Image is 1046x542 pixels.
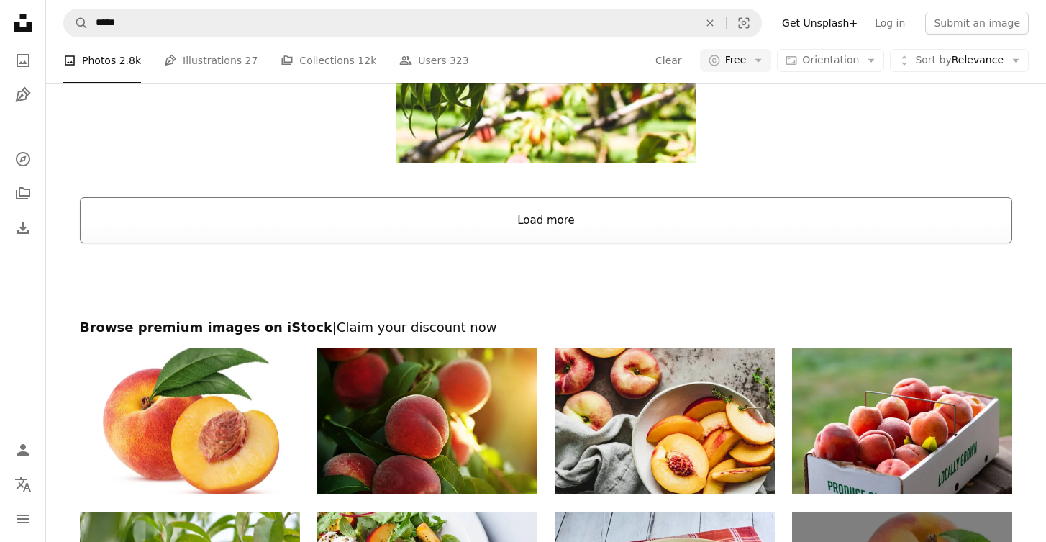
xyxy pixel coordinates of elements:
a: Collections [9,179,37,208]
a: Illustrations 27 [164,37,258,83]
button: Free [700,49,772,72]
img: peach fruits [317,348,537,494]
button: Sort byRelevance [890,49,1029,72]
img: Fresh Peaches in an orchard peck box [792,348,1012,494]
a: Download History [9,214,37,243]
a: Log in [866,12,914,35]
a: Collections 12k [281,37,376,83]
button: Submit an image [925,12,1029,35]
span: 12k [358,53,376,68]
a: Get Unsplash+ [773,12,866,35]
a: Users 323 [399,37,468,83]
button: Visual search [727,9,761,37]
span: 323 [450,53,469,68]
a: Log in / Sign up [9,435,37,464]
a: Photos [9,46,37,75]
button: Orientation [777,49,884,72]
img: Slices of ripe peaches in a bowl. [555,348,775,494]
span: Orientation [802,54,859,66]
a: Explore [9,145,37,173]
span: 27 [245,53,258,68]
span: Sort by [915,54,951,66]
button: Menu [9,505,37,533]
a: Home — Unsplash [9,9,37,40]
button: Load more [80,197,1012,243]
button: Clear [694,9,726,37]
button: Search Unsplash [64,9,88,37]
a: Illustrations [9,81,37,109]
button: Language [9,470,37,499]
h2: Browse premium images on iStock [80,319,1012,336]
button: Clear [655,49,683,72]
span: Relevance [915,53,1004,68]
img: Peach fruit one cut in half with green leaf [80,348,300,494]
form: Find visuals sitewide [63,9,762,37]
span: Free [725,53,747,68]
span: | Claim your discount now [332,320,497,335]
